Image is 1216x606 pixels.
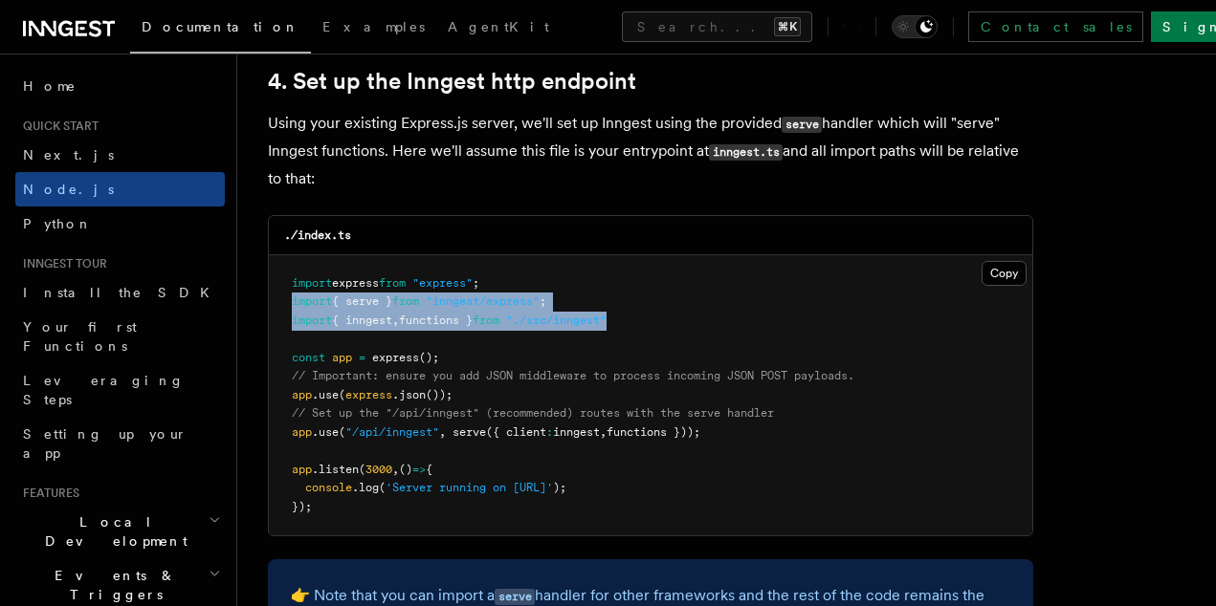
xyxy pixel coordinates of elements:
span: .listen [312,463,359,476]
span: Local Development [15,512,209,551]
button: Local Development [15,505,225,558]
code: serve [782,117,822,133]
span: inngest [553,425,600,439]
span: Node.js [23,182,114,197]
span: ; [540,294,546,308]
span: "/api/inngest" [345,425,439,439]
span: , [600,425,607,439]
span: app [292,463,312,476]
span: = [359,351,365,364]
span: .use [312,388,339,401]
a: AgentKit [436,6,561,52]
span: import [292,276,332,290]
span: import [292,314,332,327]
span: Quick start [15,119,99,134]
span: }); [292,500,312,513]
span: (); [419,351,439,364]
span: from [379,276,406,290]
span: ( [379,481,386,494]
p: Using your existing Express.js server, we'll set up Inngest using the provided handler which will... [268,110,1033,192]
span: import [292,294,332,308]
a: Python [15,206,225,241]
span: , [392,463,399,476]
span: Inngest tour [15,256,107,271]
a: Contact sales [968,11,1143,42]
a: Your first Functions [15,310,225,363]
span: .json [392,388,426,401]
span: Install the SDK [23,285,221,300]
a: 4. Set up the Inngest http endpoint [268,68,636,95]
span: { inngest [332,314,392,327]
code: inngest.ts [709,144,783,161]
a: serve [495,586,535,604]
span: const [292,351,325,364]
span: ()); [426,388,453,401]
code: ./index.ts [284,228,351,242]
span: ; [473,276,479,290]
span: ( [339,388,345,401]
span: express [372,351,419,364]
span: 3000 [365,463,392,476]
span: serve [453,425,486,439]
span: console [305,481,352,494]
span: Python [23,216,93,231]
span: Events & Triggers [15,566,209,604]
code: serve [495,589,535,605]
span: .use [312,425,339,439]
span: => [412,463,426,476]
span: Your first Functions [23,319,137,354]
kbd: ⌘K [774,17,801,36]
span: ); [553,481,566,494]
a: Setting up your app [15,417,225,470]
span: from [392,294,419,308]
span: 'Server running on [URL]' [386,481,553,494]
span: // Important: ensure you add JSON middleware to process incoming JSON POST payloads. [292,369,854,382]
a: Examples [311,6,436,52]
span: functions })); [607,425,700,439]
span: { [426,463,432,476]
span: // Set up the "/api/inngest" (recommended) routes with the serve handler [292,406,774,420]
span: "express" [412,276,473,290]
span: ( [339,425,345,439]
span: "inngest/express" [426,294,540,308]
span: { serve } [332,294,392,308]
span: Examples [322,19,425,34]
span: () [399,463,412,476]
span: app [292,425,312,439]
span: express [332,276,379,290]
a: Node.js [15,172,225,206]
span: : [546,425,553,439]
button: Search...⌘K [622,11,812,42]
span: functions } [399,314,473,327]
span: Documentation [142,19,299,34]
a: Home [15,69,225,103]
span: Features [15,486,79,501]
button: Copy [982,261,1027,286]
span: Home [23,76,77,96]
span: .log [352,481,379,494]
span: Leveraging Steps [23,373,185,407]
span: app [332,351,352,364]
span: Next.js [23,147,114,162]
span: Setting up your app [23,426,188,461]
a: Next.js [15,138,225,172]
span: express [345,388,392,401]
span: , [439,425,446,439]
span: from [473,314,499,327]
span: ( [359,463,365,476]
a: Install the SDK [15,275,225,310]
a: Documentation [130,6,311,54]
span: , [392,314,399,327]
span: ({ client [486,425,546,439]
button: Toggle dark mode [892,15,938,38]
span: app [292,388,312,401]
span: "./src/inngest" [506,314,607,327]
span: AgentKit [448,19,549,34]
a: Leveraging Steps [15,363,225,417]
